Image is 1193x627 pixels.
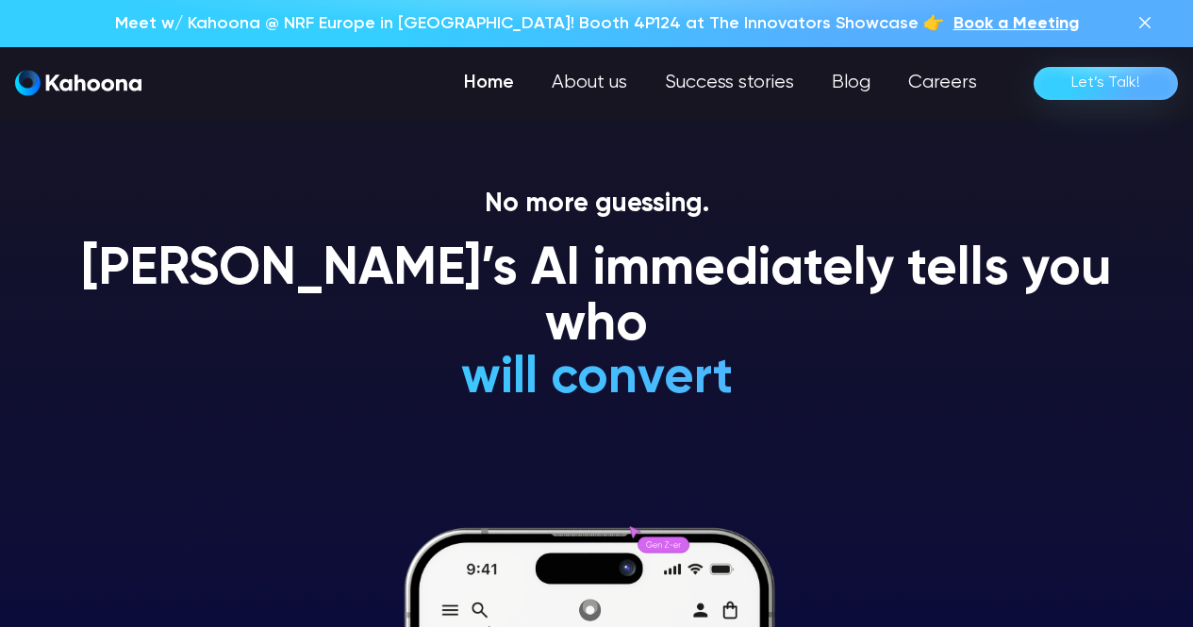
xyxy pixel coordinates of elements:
[59,242,1134,355] h1: [PERSON_NAME]’s AI immediately tells you who
[15,70,141,97] a: home
[1034,67,1178,100] a: Let’s Talk!
[953,11,1079,36] a: Book a Meeting
[445,64,533,102] a: Home
[15,70,141,96] img: Kahoona logo white
[115,11,944,36] p: Meet w/ Kahoona @ NRF Europe in [GEOGRAPHIC_DATA]! Booth 4P124 at The Innovators Showcase 👉
[59,189,1134,221] p: No more guessing.
[319,351,874,406] h1: will convert
[953,15,1079,32] span: Book a Meeting
[533,64,646,102] a: About us
[813,64,889,102] a: Blog
[1071,68,1140,98] div: Let’s Talk!
[646,64,813,102] a: Success stories
[889,64,996,102] a: Careers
